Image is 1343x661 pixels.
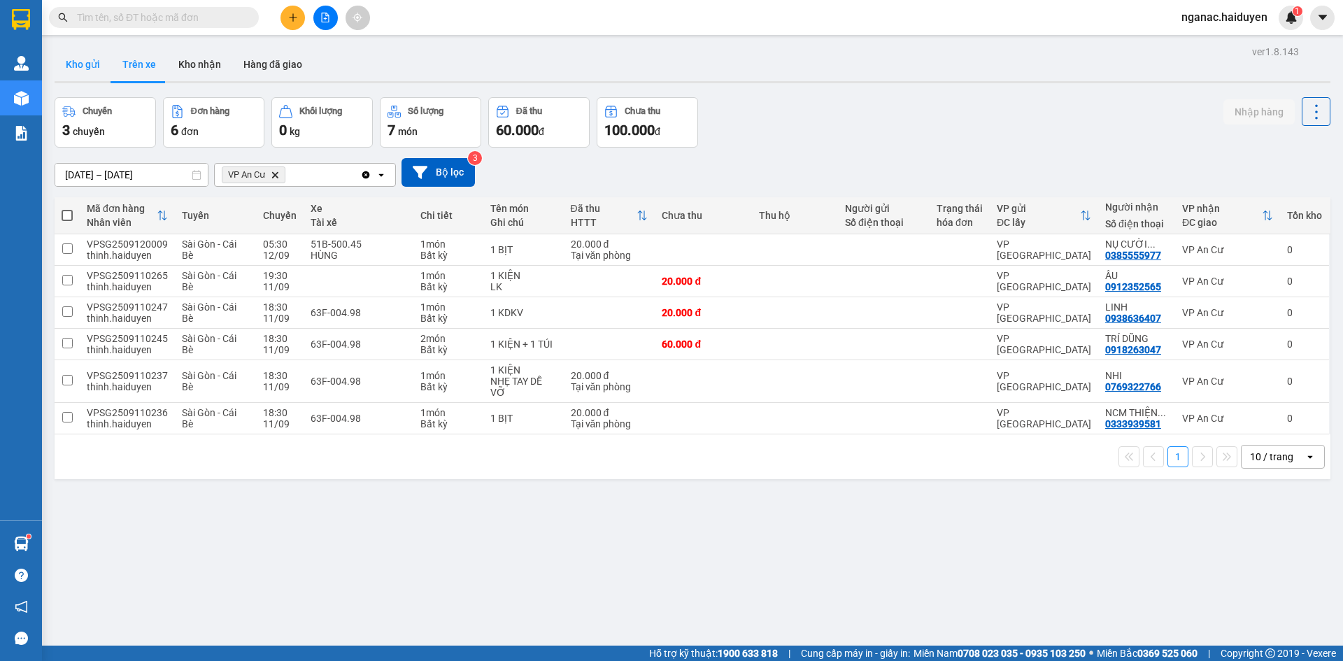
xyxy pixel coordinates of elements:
[87,281,168,292] div: thinh.haiduyen
[1182,307,1273,318] div: VP An Cư
[488,97,590,148] button: Đã thu60.000đ
[87,250,168,261] div: thinh.haiduyen
[360,169,371,180] svg: Clear all
[263,270,297,281] div: 19:30
[845,217,923,228] div: Số điện thoại
[182,239,236,261] span: Sài Gòn - Cái Bè
[571,203,637,214] div: Đã thu
[597,97,698,148] button: Chưa thu100.000đ
[87,301,168,313] div: VPSG2509110247
[263,239,297,250] div: 05:30
[87,370,168,381] div: VPSG2509110237
[1182,244,1273,255] div: VP An Cư
[1287,376,1322,387] div: 0
[1285,11,1298,24] img: icon-new-feature
[997,203,1080,214] div: VP gửi
[490,281,557,292] div: LK
[1105,218,1168,229] div: Số điện thoại
[55,48,111,81] button: Kho gửi
[1105,313,1161,324] div: 0938636407
[788,646,790,661] span: |
[420,281,476,292] div: Bất kỳ
[87,333,168,344] div: VPSG2509110245
[311,203,406,214] div: Xe
[490,364,557,376] div: 1 KIỆN
[997,301,1091,324] div: VP [GEOGRAPHIC_DATA]
[288,168,290,182] input: Selected VP An Cư.
[1105,281,1161,292] div: 0912352565
[27,534,31,539] sup: 1
[420,407,476,418] div: 1 món
[311,413,406,424] div: 63F-004.98
[55,164,208,186] input: Select a date range.
[1097,646,1198,661] span: Miền Bắc
[1105,407,1168,418] div: NCM THIỆN TRUNG
[420,210,476,221] div: Chi tiết
[313,6,338,30] button: file-add
[490,376,557,398] div: NHẸ TAY DỄ VỠ
[1182,276,1273,287] div: VP An Cư
[77,10,242,25] input: Tìm tên, số ĐT hoặc mã đơn
[420,301,476,313] div: 1 món
[1147,239,1156,250] span: ...
[182,210,249,221] div: Tuyến
[490,203,557,214] div: Tên món
[997,333,1091,355] div: VP [GEOGRAPHIC_DATA]
[571,418,648,429] div: Tại văn phòng
[1265,648,1275,658] span: copyright
[1293,6,1302,16] sup: 1
[571,239,648,250] div: 20.000 đ
[311,307,406,318] div: 63F-004.98
[1182,413,1273,424] div: VP An Cư
[845,203,923,214] div: Người gửi
[420,333,476,344] div: 2 món
[1105,381,1161,392] div: 0769322766
[718,648,778,659] strong: 1900 633 818
[516,106,542,116] div: Đã thu
[15,569,28,582] span: question-circle
[490,307,557,318] div: 1 KDKV
[571,250,648,261] div: Tại văn phòng
[87,217,157,228] div: Nhân viên
[163,97,264,148] button: Đơn hàng6đơn
[12,9,30,30] img: logo-vxr
[62,122,70,138] span: 3
[311,250,406,261] div: HÙNG
[182,333,236,355] span: Sài Gòn - Cái Bè
[263,210,297,221] div: Chuyến
[997,370,1091,392] div: VP [GEOGRAPHIC_DATA]
[420,270,476,281] div: 1 món
[111,48,167,81] button: Trên xe
[1105,250,1161,261] div: 0385555977
[346,6,370,30] button: aim
[1175,197,1280,234] th: Toggle SortBy
[625,106,660,116] div: Chưa thu
[1158,407,1166,418] span: ...
[182,370,236,392] span: Sài Gòn - Cái Bè
[1105,418,1161,429] div: 0333939581
[1287,413,1322,424] div: 0
[496,122,539,138] span: 60.000
[280,6,305,30] button: plus
[539,126,544,137] span: đ
[655,126,660,137] span: đ
[1137,648,1198,659] strong: 0369 525 060
[73,126,105,137] span: chuyến
[182,270,236,292] span: Sài Gòn - Cái Bè
[937,217,983,228] div: hóa đơn
[571,217,637,228] div: HTTT
[1182,217,1262,228] div: ĐC giao
[263,281,297,292] div: 11/09
[420,381,476,392] div: Bất kỳ
[271,171,279,179] svg: Delete
[1208,646,1210,661] span: |
[490,339,557,350] div: 1 KIỆN + 1 TÚI
[571,407,648,418] div: 20.000 đ
[171,122,178,138] span: 6
[1105,370,1168,381] div: NHI
[167,48,232,81] button: Kho nhận
[222,166,285,183] span: VP An Cư, close by backspace
[420,344,476,355] div: Bất kỳ
[83,106,112,116] div: Chuyến
[759,210,831,221] div: Thu hộ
